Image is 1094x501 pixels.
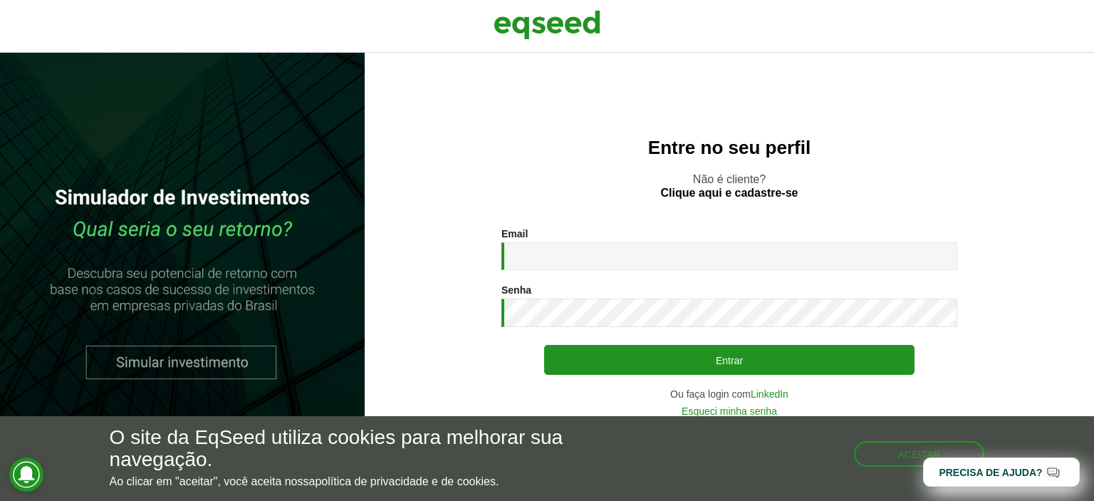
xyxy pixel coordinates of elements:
[315,476,496,487] a: política de privacidade e de cookies
[661,187,798,199] a: Clique aqui e cadastre-se
[393,172,1066,200] p: Não é cliente?
[544,345,915,375] button: Entrar
[494,7,600,43] img: EqSeed Logo
[110,475,635,488] p: Ao clicar em "aceitar", você aceita nossa .
[751,389,788,399] a: LinkedIn
[682,406,777,416] a: Esqueci minha senha
[501,389,957,399] div: Ou faça login com
[393,138,1066,158] h2: Entre no seu perfil
[110,427,635,471] h5: O site da EqSeed utiliza cookies para melhorar sua navegação.
[854,441,985,467] button: Aceitar
[501,285,531,295] label: Senha
[501,229,528,239] label: Email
